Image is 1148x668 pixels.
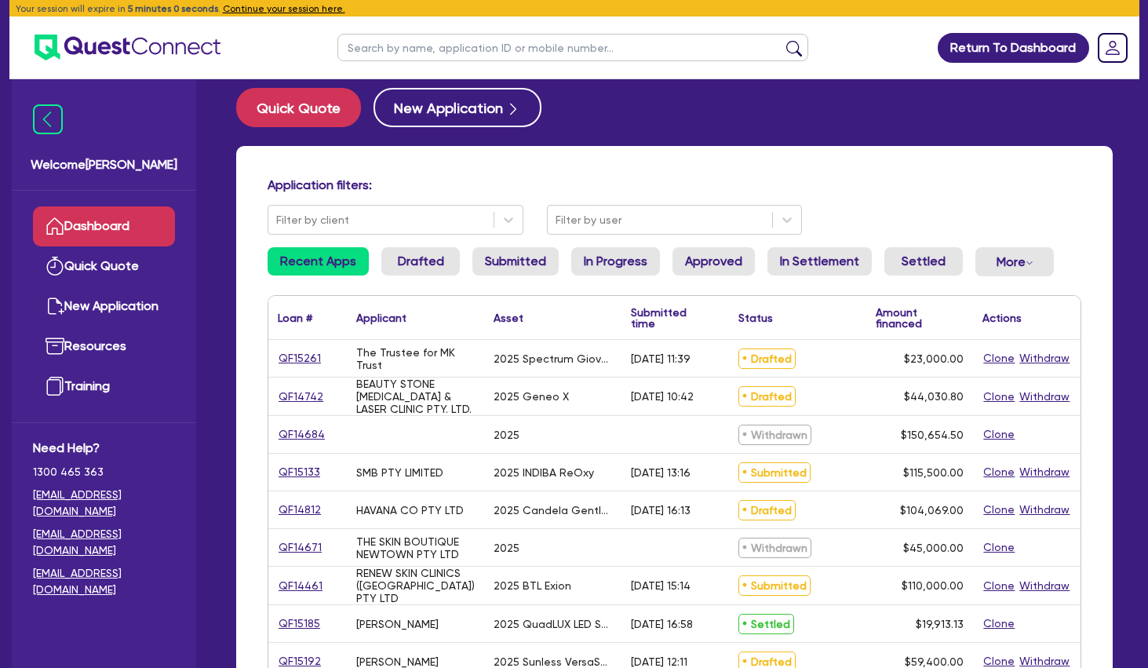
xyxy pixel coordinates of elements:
[494,618,612,630] div: 2025 QuadLUX LED System
[46,337,64,356] img: resources
[33,439,175,458] span: Need Help?
[902,579,964,592] span: $110,000.00
[975,247,1054,276] button: Dropdown toggle
[31,155,177,174] span: Welcome [PERSON_NAME]
[278,615,321,633] a: QF15185
[33,206,175,246] a: Dashboard
[494,542,519,554] div: 2025
[33,526,175,559] a: [EMAIL_ADDRESS][DOMAIN_NAME]
[35,35,220,60] img: quest-connect-logo-blue
[472,247,559,276] a: Submitted
[494,352,612,365] div: 2025 Spectrum Giovane IPL
[356,312,406,323] div: Applicant
[631,307,705,329] div: Submitted time
[46,377,64,396] img: training
[1019,349,1070,367] button: Withdraw
[46,297,64,316] img: new-application
[982,538,1015,557] button: Clone
[1019,463,1070,481] button: Withdraw
[876,307,964,329] div: Amount financed
[1019,577,1070,595] button: Withdraw
[494,390,569,403] div: 2025 Geneo X
[982,388,1015,406] button: Clone
[236,88,361,127] button: Quick Quote
[982,501,1015,519] button: Clone
[33,246,175,287] a: Quick Quote
[672,247,755,276] a: Approved
[1092,27,1133,68] a: Dropdown toggle
[631,579,691,592] div: [DATE] 15:14
[278,538,323,557] a: QF14671
[128,3,218,14] span: 5 minutes 0 seconds
[903,466,964,479] span: $115,500.00
[33,487,175,520] a: [EMAIL_ADDRESS][DOMAIN_NAME]
[278,577,323,595] a: QF14461
[1019,388,1070,406] button: Withdraw
[904,352,964,365] span: $23,000.00
[738,312,773,323] div: Status
[982,312,1022,323] div: Actions
[631,504,691,517] div: [DATE] 16:13
[374,88,541,127] button: New Application
[982,349,1015,367] button: Clone
[356,655,439,668] div: [PERSON_NAME]
[494,312,523,323] div: Asset
[900,504,964,517] span: $104,069.00
[356,504,464,517] div: HAVANA CO PTY LTD
[33,464,175,480] span: 1300 465 363
[278,463,321,481] a: QF15133
[33,565,175,598] a: [EMAIL_ADDRESS][DOMAIN_NAME]
[738,386,796,407] span: Drafted
[278,312,312,323] div: Loan #
[631,466,691,479] div: [DATE] 13:16
[738,500,796,520] span: Drafted
[631,352,691,365] div: [DATE] 11:39
[1019,501,1070,519] button: Withdraw
[631,655,687,668] div: [DATE] 12:11
[938,33,1089,63] a: Return To Dashboard
[494,579,571,592] div: 2025 BTL Exion
[268,247,369,276] a: Recent Apps
[982,463,1015,481] button: Clone
[33,327,175,367] a: Resources
[738,538,811,558] span: Withdrawn
[278,349,322,367] a: QF15261
[356,618,439,630] div: [PERSON_NAME]
[916,618,964,630] span: $19,913.13
[903,542,964,554] span: $45,000.00
[356,567,475,604] div: RENEW SKIN CLINICS ([GEOGRAPHIC_DATA]) PTY LTD
[631,618,693,630] div: [DATE] 16:58
[738,614,794,634] span: Settled
[738,425,811,445] span: Withdrawn
[494,655,612,668] div: 2025 Sunless VersaSpa Pro
[33,287,175,327] a: New Application
[46,257,64,276] img: quick-quote
[738,575,811,596] span: Submitted
[278,425,326,444] a: QF14684
[494,466,594,479] div: 2025 INDIBA ReOxy
[571,247,660,276] a: In Progress
[268,177,1081,192] h4: Application filters:
[738,349,796,369] span: Drafted
[901,429,964,441] span: $150,654.50
[278,501,322,519] a: QF14812
[33,367,175,407] a: Training
[494,504,612,517] div: 2025 Candela GentleMax Pro
[356,346,475,371] div: The Trustee for MK Trust
[905,655,964,668] span: $59,400.00
[767,247,872,276] a: In Settlement
[337,34,808,61] input: Search by name, application ID or mobile number...
[904,390,964,403] span: $44,030.80
[494,429,519,441] div: 2025
[33,104,63,134] img: icon-menu-close
[356,535,475,560] div: THE SKIN BOUTIQUE NEWTOWN PTY LTD
[278,388,324,406] a: QF14742
[223,2,345,16] button: Continue your session here.
[236,88,374,127] a: Quick Quote
[982,615,1015,633] button: Clone
[381,247,460,276] a: Drafted
[982,577,1015,595] button: Clone
[356,466,443,479] div: SMB PTY LIMITED
[631,390,694,403] div: [DATE] 10:42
